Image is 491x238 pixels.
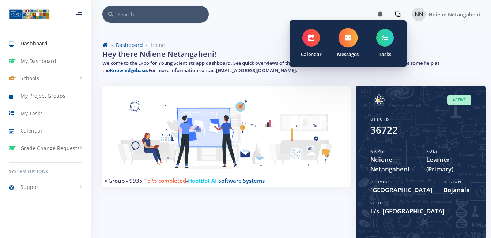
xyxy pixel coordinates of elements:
[117,6,209,23] input: Search
[102,60,480,74] h5: Welcome to the Expo for Young Scientists app dashboard. See quick overviews of the latest users, ...
[370,149,384,154] span: Name
[144,177,186,184] span: 15 % completed
[9,8,50,20] img: ...
[216,67,296,74] a: [EMAIL_ADDRESS][DOMAIN_NAME]
[188,177,217,184] span: HootBot AI
[335,51,361,58] small: Messages
[370,123,398,137] div: 36722
[407,6,480,22] a: Image placeholder Ndiene Netangaheni
[20,144,80,152] span: Grade Change Requests
[370,155,415,174] span: Ndiene Netangaheni
[447,95,471,105] span: Active
[370,207,471,216] span: L/s. [GEOGRAPHIC_DATA]
[443,179,462,184] span: Region
[143,41,165,49] li: Home
[20,127,43,134] span: Calendar
[102,49,216,60] h2: Hey there Ndiene Netangaheni!
[20,92,65,100] span: My Project Groups
[426,155,471,174] span: Learner (Primary)
[366,23,403,64] a: Tasks
[20,40,48,47] span: Dashboard
[20,74,39,82] span: Schools
[370,185,433,195] span: [GEOGRAPHIC_DATA]
[370,179,394,184] span: Province
[443,185,471,195] span: Bojanala
[116,41,143,48] a: Dashboard
[20,109,43,117] span: My Tasks
[426,149,438,154] span: Role
[293,23,330,64] a: Calendar
[102,41,480,49] nav: breadcrumb
[20,183,40,191] span: Support
[370,200,390,205] span: School
[110,67,148,74] a: Knowledgebase.
[20,57,56,65] span: My Dashboard
[370,117,389,122] span: User ID
[108,177,143,184] a: Group - 9935
[108,176,339,185] h4: -
[412,8,426,21] img: Image placeholder
[298,51,324,58] small: Calendar
[9,168,82,175] h6: System Options
[218,177,265,184] span: Software Systems
[372,51,398,58] small: Tasks
[330,23,367,64] a: Messages
[370,94,388,105] img: Image placeholder
[428,11,480,18] span: Ndiene Netangaheni
[111,94,342,182] img: Learner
